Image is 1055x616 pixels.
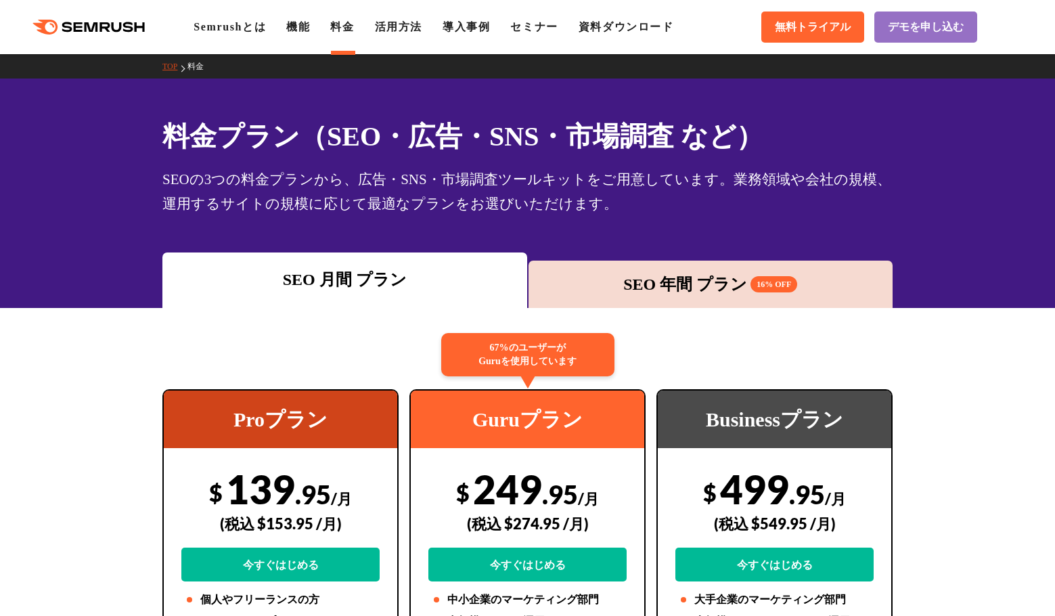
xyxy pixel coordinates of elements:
[428,592,627,608] li: 中小企業のマーケティング部門
[295,479,331,510] span: .95
[411,391,644,448] div: Guruプラン
[164,391,397,448] div: Proプラン
[510,21,558,32] a: セミナー
[181,548,380,581] a: 今すぐはじめる
[162,167,893,216] div: SEOの3つの料金プランから、広告・SNS・市場調査ツールキットをご用意しています。業務領域や会社の規模、運用するサイトの規模に応じて最適なプランをお選びいただけます。
[428,500,627,548] div: (税込 $274.95 /月)
[428,465,627,581] div: 249
[775,20,851,35] span: 無料トライアル
[789,479,825,510] span: .95
[578,489,599,508] span: /月
[825,489,846,508] span: /月
[675,465,874,581] div: 499
[169,267,520,292] div: SEO 月間 プラン
[761,12,864,43] a: 無料トライアル
[194,21,266,32] a: Semrushとは
[181,465,380,581] div: 139
[675,548,874,581] a: 今すぐはじめる
[181,592,380,608] li: 個人やフリーランスの方
[675,592,874,608] li: 大手企業のマーケティング部門
[162,116,893,156] h1: 料金プラン（SEO・広告・SNS・市場調査 など）
[187,62,214,71] a: 料金
[703,479,717,506] span: $
[542,479,578,510] span: .95
[441,333,614,376] div: 67%のユーザーが Guruを使用しています
[456,479,470,506] span: $
[874,12,977,43] a: デモを申し込む
[428,548,627,581] a: 今すぐはじめる
[209,479,223,506] span: $
[330,21,354,32] a: 料金
[535,272,886,296] div: SEO 年間 プラン
[888,20,964,35] span: デモを申し込む
[750,276,797,292] span: 16% OFF
[658,391,891,448] div: Businessプラン
[286,21,310,32] a: 機能
[331,489,352,508] span: /月
[443,21,490,32] a: 導入事例
[181,500,380,548] div: (税込 $153.95 /月)
[675,500,874,548] div: (税込 $549.95 /月)
[162,62,187,71] a: TOP
[375,21,422,32] a: 活用方法
[579,21,674,32] a: 資料ダウンロード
